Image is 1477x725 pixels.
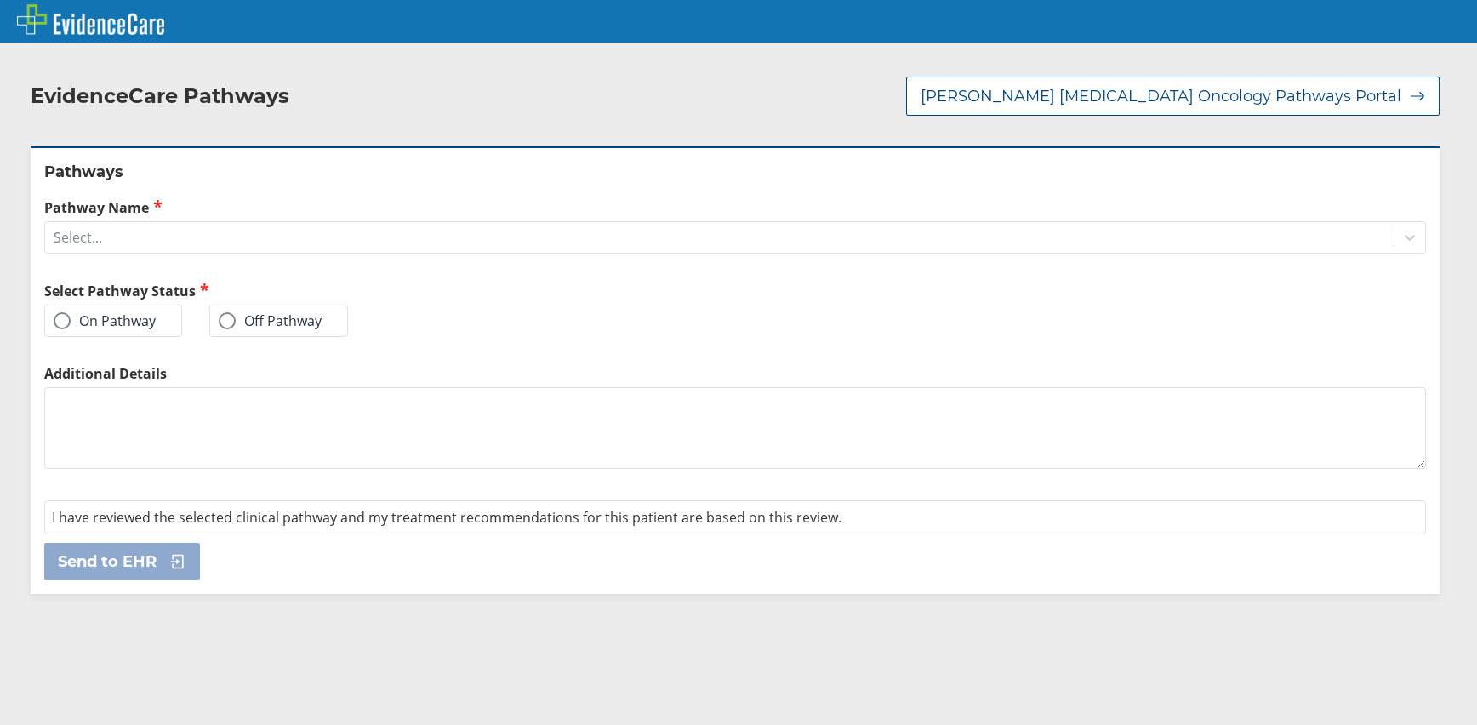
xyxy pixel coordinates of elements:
img: EvidenceCare [17,4,164,35]
label: Off Pathway [219,312,322,329]
h2: Select Pathway Status [44,281,728,300]
button: Send to EHR [44,543,200,580]
label: Additional Details [44,364,1426,383]
h2: Pathways [44,162,1426,182]
span: I have reviewed the selected clinical pathway and my treatment recommendations for this patient a... [52,508,841,527]
label: On Pathway [54,312,156,329]
h2: EvidenceCare Pathways [31,83,289,109]
div: Select... [54,228,102,247]
label: Pathway Name [44,197,1426,217]
span: Send to EHR [58,551,157,572]
span: [PERSON_NAME] [MEDICAL_DATA] Oncology Pathways Portal [921,86,1401,106]
button: [PERSON_NAME] [MEDICAL_DATA] Oncology Pathways Portal [906,77,1440,116]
